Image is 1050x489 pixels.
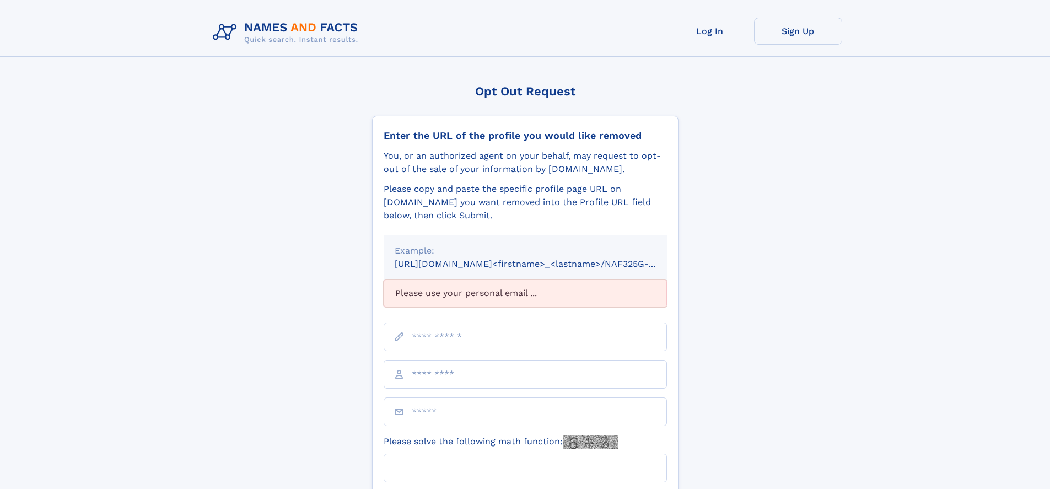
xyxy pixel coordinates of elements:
img: Logo Names and Facts [208,18,367,47]
label: Please solve the following math function: [384,435,618,449]
div: Enter the URL of the profile you would like removed [384,130,667,142]
small: [URL][DOMAIN_NAME]<firstname>_<lastname>/NAF325G-xxxxxxxx [395,259,688,269]
a: Sign Up [754,18,842,45]
div: Please copy and paste the specific profile page URL on [DOMAIN_NAME] you want removed into the Pr... [384,182,667,222]
a: Log In [666,18,754,45]
div: You, or an authorized agent on your behalf, may request to opt-out of the sale of your informatio... [384,149,667,176]
div: Please use your personal email ... [384,280,667,307]
div: Opt Out Request [372,84,679,98]
div: Example: [395,244,656,257]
